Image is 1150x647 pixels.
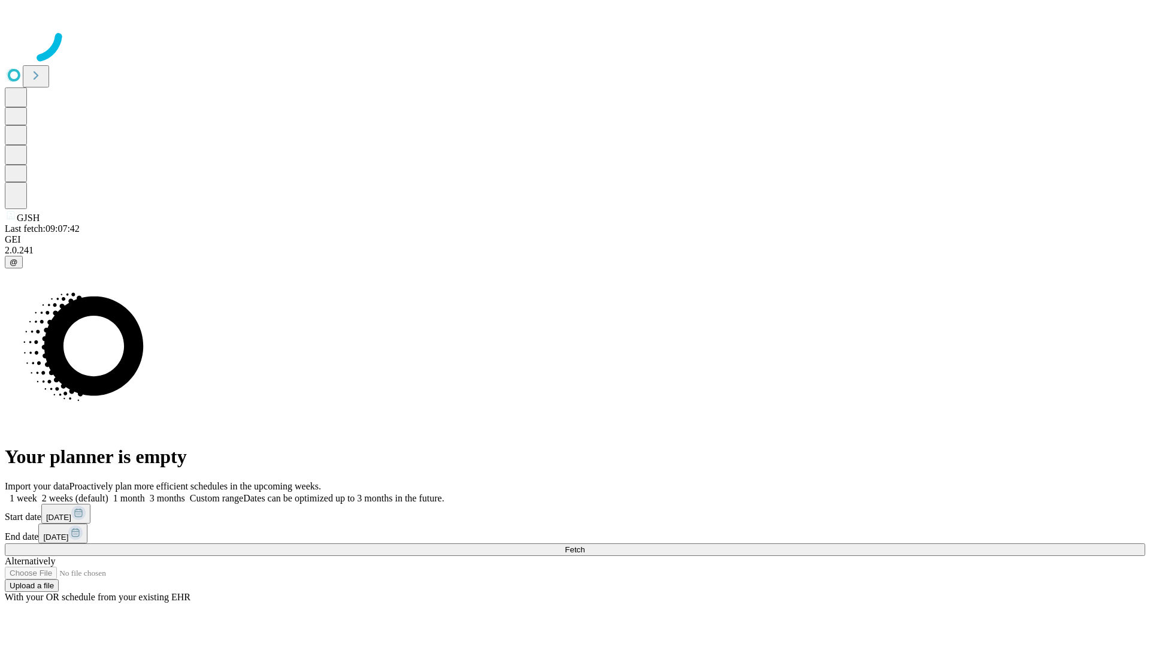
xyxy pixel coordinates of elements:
[5,481,69,491] span: Import your data
[5,234,1145,245] div: GEI
[150,493,185,503] span: 3 months
[5,223,80,234] span: Last fetch: 09:07:42
[10,258,18,267] span: @
[5,579,59,592] button: Upload a file
[5,592,190,602] span: With your OR schedule from your existing EHR
[5,256,23,268] button: @
[42,493,108,503] span: 2 weeks (default)
[69,481,321,491] span: Proactively plan more efficient schedules in the upcoming weeks.
[113,493,145,503] span: 1 month
[46,513,71,522] span: [DATE]
[41,504,90,524] button: [DATE]
[5,543,1145,556] button: Fetch
[565,545,585,554] span: Fetch
[5,504,1145,524] div: Start date
[5,524,1145,543] div: End date
[38,524,87,543] button: [DATE]
[5,556,55,566] span: Alternatively
[5,446,1145,468] h1: Your planner is empty
[243,493,444,503] span: Dates can be optimized up to 3 months in the future.
[17,213,40,223] span: GJSH
[10,493,37,503] span: 1 week
[5,245,1145,256] div: 2.0.241
[190,493,243,503] span: Custom range
[43,533,68,542] span: [DATE]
